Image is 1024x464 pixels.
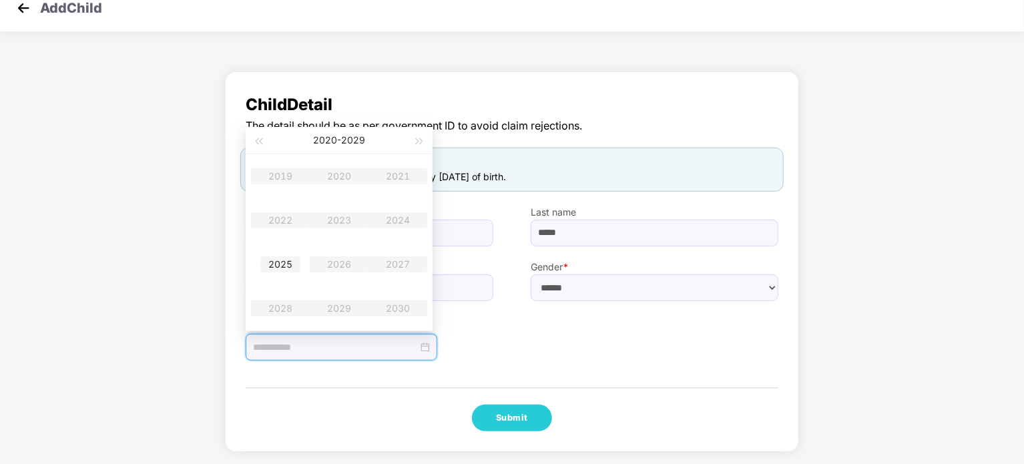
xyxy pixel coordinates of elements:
[251,242,310,286] td: 2025
[472,405,552,431] button: Submit
[313,127,365,154] button: 2020-2029
[260,256,300,272] div: 2025
[531,260,778,274] label: Gender
[246,92,778,118] span: Child Detail
[246,118,778,134] span: The detail should be as per government ID to avoid claim rejections.
[531,205,778,220] label: Last name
